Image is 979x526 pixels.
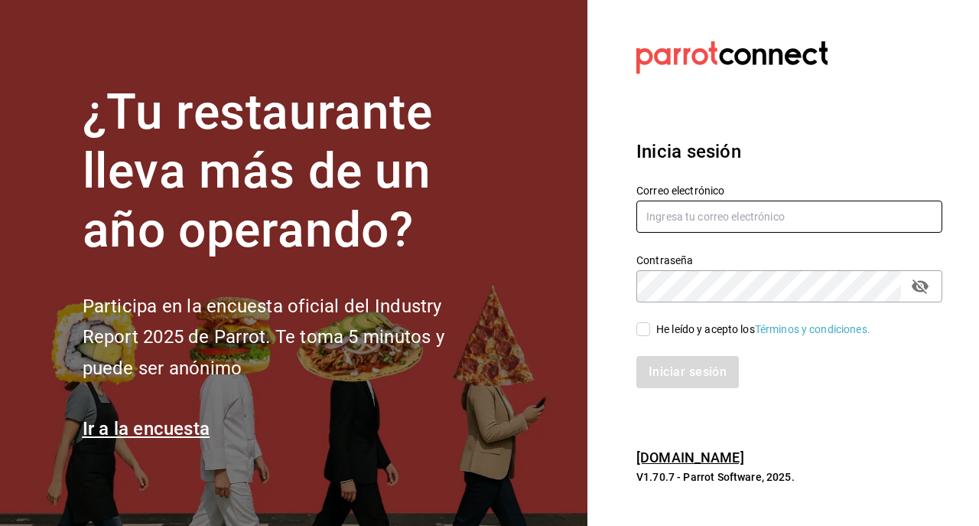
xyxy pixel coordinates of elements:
[636,138,942,165] h3: Inicia sesión
[636,449,744,466] a: [DOMAIN_NAME]
[636,201,942,233] input: Ingresa tu correo electrónico
[636,469,942,485] p: V1.70.7 - Parrot Software, 2025.
[83,291,496,384] h2: Participa en la encuesta oficial del Industry Report 2025 de Parrot. Te toma 5 minutos y puede se...
[83,83,496,260] h1: ¿Tu restaurante lleva más de un año operando?
[636,185,942,196] label: Correo electrónico
[656,322,870,338] div: He leído y acepto los
[755,323,870,335] a: Términos y condiciones.
[636,255,942,266] label: Contraseña
[907,273,933,299] button: passwordField
[83,418,210,439] a: Ir a la encuesta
